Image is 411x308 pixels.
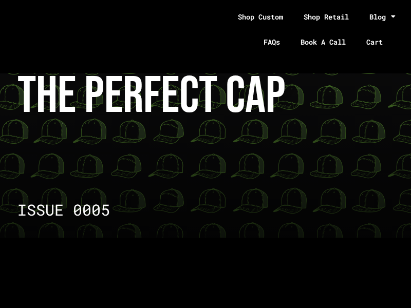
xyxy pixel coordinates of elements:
a: Blog [359,5,406,29]
a: FAQs [253,29,290,55]
a: Cart [356,29,406,55]
nav: Menu [211,5,406,55]
a: Book A Call [290,29,356,55]
a: Shop Custom [228,5,293,29]
span: ISSUE 0005 [17,200,110,220]
a: Shop Retail [293,5,359,29]
span: the perfect cap [17,66,286,127]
